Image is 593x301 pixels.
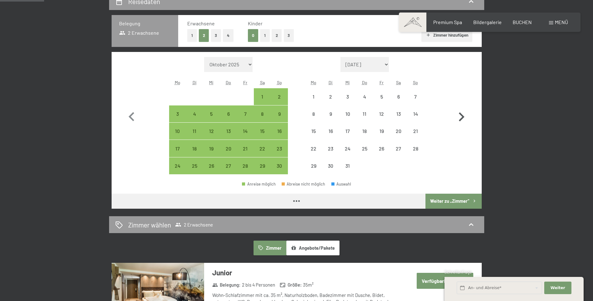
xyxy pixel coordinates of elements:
[272,29,282,42] button: 2
[322,105,339,122] div: Tue Dec 09 2025
[356,123,373,140] div: Anreise nicht möglich
[452,57,470,175] button: Nächster Monat
[356,123,373,140] div: Thu Dec 18 2025
[186,140,203,157] div: Anreise möglich
[221,111,236,127] div: 6
[248,20,263,26] span: Kinder
[357,129,372,144] div: 18
[345,80,350,85] abbr: Mittwoch
[169,105,186,122] div: Anreise möglich
[237,123,254,140] div: Anreise möglich
[123,57,141,175] button: Vorheriger Monat
[390,88,407,105] div: Sat Dec 06 2025
[407,88,424,105] div: Sun Dec 07 2025
[356,140,373,157] div: Anreise nicht möglich
[407,105,424,122] div: Sun Dec 14 2025
[408,94,423,110] div: 7
[323,163,339,179] div: 30
[187,163,202,179] div: 25
[356,105,373,122] div: Anreise nicht möglich
[544,282,571,294] button: Weiter
[421,28,472,42] button: Zimmer hinzufügen
[277,80,282,85] abbr: Sonntag
[305,105,322,122] div: Mon Dec 08 2025
[373,123,390,140] div: Anreise nicht möglich
[271,123,288,140] div: Sun Nov 16 2025
[390,123,407,140] div: Anreise nicht möglich
[407,140,424,157] div: Anreise nicht möglich
[254,123,271,140] div: Anreise möglich
[329,80,333,85] abbr: Dienstag
[220,105,237,122] div: Thu Nov 06 2025
[271,123,288,140] div: Anreise möglich
[271,105,288,122] div: Anreise möglich
[204,129,219,144] div: 12
[407,105,424,122] div: Anreise nicht möglich
[237,157,254,174] div: Anreise möglich
[254,94,270,110] div: 1
[170,163,185,179] div: 24
[254,140,271,157] div: Anreise möglich
[390,105,407,122] div: Sat Dec 13 2025
[357,146,372,162] div: 25
[390,140,407,157] div: Anreise nicht möglich
[373,123,390,140] div: Fri Dec 19 2025
[237,105,254,122] div: Fri Nov 07 2025
[322,140,339,157] div: Tue Dec 23 2025
[221,146,236,162] div: 20
[169,157,186,174] div: Mon Nov 24 2025
[282,182,325,186] div: Abreise nicht möglich
[193,80,197,85] abbr: Dienstag
[306,111,321,127] div: 8
[169,123,186,140] div: Anreise möglich
[254,157,271,174] div: Anreise möglich
[170,111,185,127] div: 3
[203,105,220,122] div: Wed Nov 05 2025
[186,157,203,174] div: Tue Nov 25 2025
[209,80,214,85] abbr: Mittwoch
[373,88,390,105] div: Fri Dec 05 2025
[373,105,390,122] div: Anreise nicht möglich
[271,140,288,157] div: Anreise möglich
[254,88,271,105] div: Anreise möglich
[322,105,339,122] div: Anreise nicht möglich
[339,140,356,157] div: Wed Dec 24 2025
[169,140,186,157] div: Anreise möglich
[413,80,418,85] abbr: Sonntag
[220,140,237,157] div: Anreise möglich
[374,111,389,127] div: 12
[237,123,254,140] div: Fri Nov 14 2025
[356,88,373,105] div: Thu Dec 04 2025
[407,123,424,140] div: Sun Dec 21 2025
[445,270,472,275] span: Schnellanfrage
[204,163,219,179] div: 26
[390,105,407,122] div: Anreise nicht möglich
[305,140,322,157] div: Anreise nicht möglich
[373,105,390,122] div: Fri Dec 12 2025
[513,19,532,25] a: BUCHEN
[391,129,406,144] div: 20
[379,80,384,85] abbr: Freitag
[211,29,221,42] button: 3
[305,157,322,174] div: Mon Dec 29 2025
[254,146,270,162] div: 22
[550,285,565,291] span: Weiter
[203,140,220,157] div: Wed Nov 19 2025
[322,157,339,174] div: Tue Dec 30 2025
[473,19,502,25] span: Bildergalerie
[408,111,423,127] div: 14
[322,88,339,105] div: Anreise nicht möglich
[286,241,339,255] button: Angebote/Pakete
[243,80,247,85] abbr: Freitag
[187,29,197,42] button: 1
[322,88,339,105] div: Tue Dec 02 2025
[212,282,241,288] strong: Belegung :
[119,20,171,27] h3: Belegung
[407,88,424,105] div: Anreise nicht möglich
[186,157,203,174] div: Anreise möglich
[187,146,202,162] div: 18
[322,140,339,157] div: Anreise nicht möglich
[323,146,339,162] div: 23
[237,140,254,157] div: Fri Nov 21 2025
[220,105,237,122] div: Anreise möglich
